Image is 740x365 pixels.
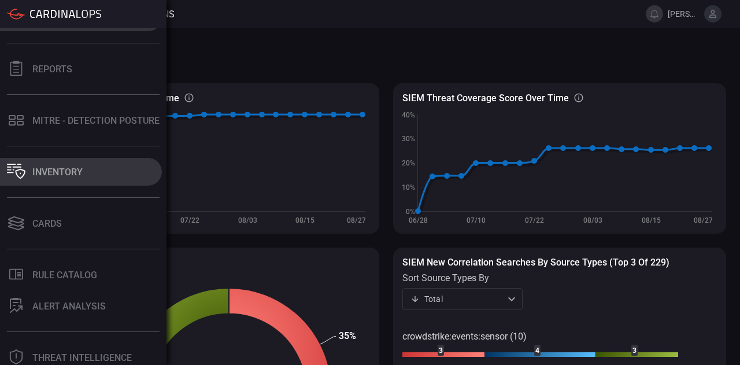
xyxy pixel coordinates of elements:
[32,167,83,178] div: Inventory
[632,346,637,355] text: 3
[642,216,661,224] text: 08/15
[467,216,486,224] text: 07/10
[402,331,527,342] text: crowdstrike:events:sensor (10)
[583,216,602,224] text: 08/03
[439,346,443,355] text: 3
[32,270,97,281] div: Rule Catalog
[410,293,504,305] div: Total
[180,216,199,224] text: 07/22
[402,272,523,283] label: sort source types by
[525,216,544,224] text: 07/22
[32,64,72,75] div: Reports
[402,257,717,268] h3: SIEM New correlation searches by source types (Top 3 of 229)
[402,93,569,104] h3: SIEM Threat coverage score over time
[339,330,356,341] text: 35%
[238,216,257,224] text: 08/03
[402,111,415,119] text: 40%
[347,216,366,224] text: 08/27
[402,135,415,143] text: 30%
[668,9,700,19] span: [PERSON_NAME].jadhav
[402,159,415,167] text: 20%
[535,346,539,355] text: 4
[32,352,132,363] div: Threat Intelligence
[409,216,428,224] text: 06/28
[694,216,713,224] text: 08/27
[402,183,415,191] text: 10%
[32,115,160,126] div: MITRE - Detection Posture
[295,216,314,224] text: 08/15
[32,301,106,312] div: ALERT ANALYSIS
[406,208,415,216] text: 0%
[32,218,62,229] div: Cards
